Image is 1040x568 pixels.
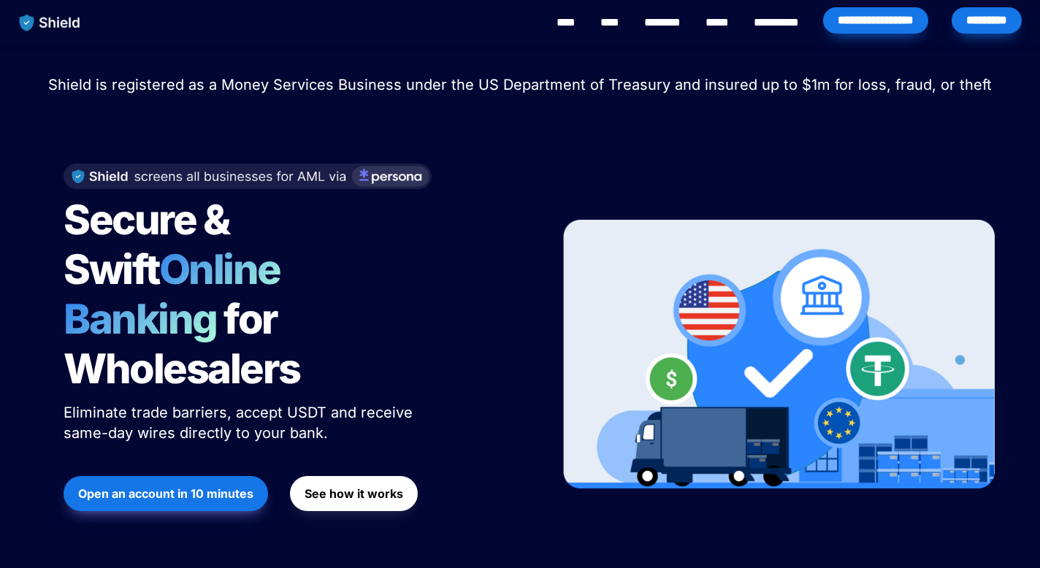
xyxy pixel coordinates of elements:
strong: Open an account in 10 minutes [78,486,253,501]
span: Eliminate trade barriers, accept USDT and receive same-day wires directly to your bank. [64,404,417,442]
img: website logo [12,7,88,38]
span: Shield is registered as a Money Services Business under the US Department of Treasury and insured... [48,76,992,93]
a: Open an account in 10 minutes [64,469,268,518]
button: See how it works [290,476,418,511]
span: Online Banking [64,245,295,344]
span: Secure & Swift [64,195,236,294]
button: Open an account in 10 minutes [64,476,268,511]
strong: See how it works [305,486,403,501]
a: See how it works [290,469,418,518]
span: for Wholesalers [64,294,300,394]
